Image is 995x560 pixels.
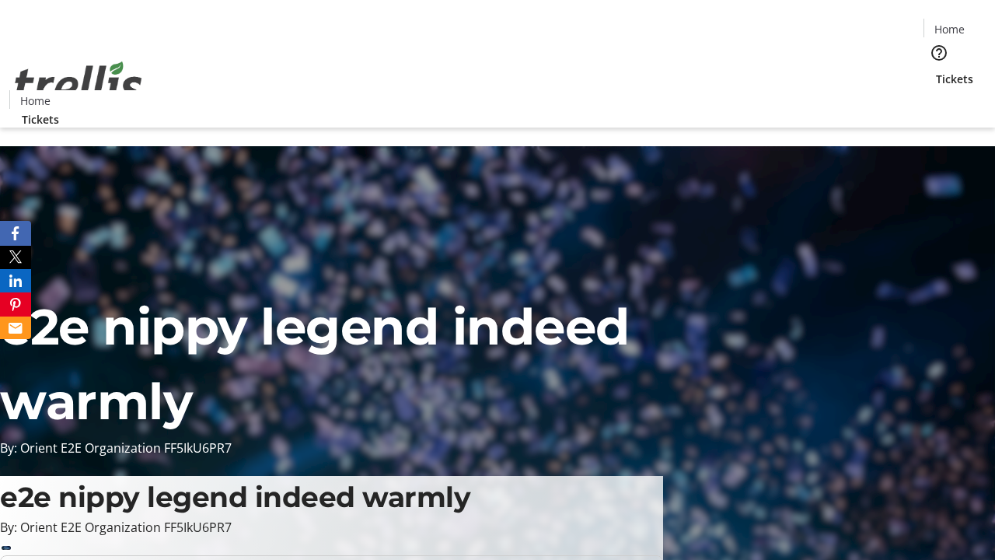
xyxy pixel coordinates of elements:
[9,111,72,128] a: Tickets
[20,93,51,109] span: Home
[923,37,955,68] button: Help
[936,71,973,87] span: Tickets
[924,21,974,37] a: Home
[934,21,965,37] span: Home
[923,71,986,87] a: Tickets
[923,87,955,118] button: Cart
[22,111,59,128] span: Tickets
[10,93,60,109] a: Home
[9,44,148,122] img: Orient E2E Organization FF5IkU6PR7's Logo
